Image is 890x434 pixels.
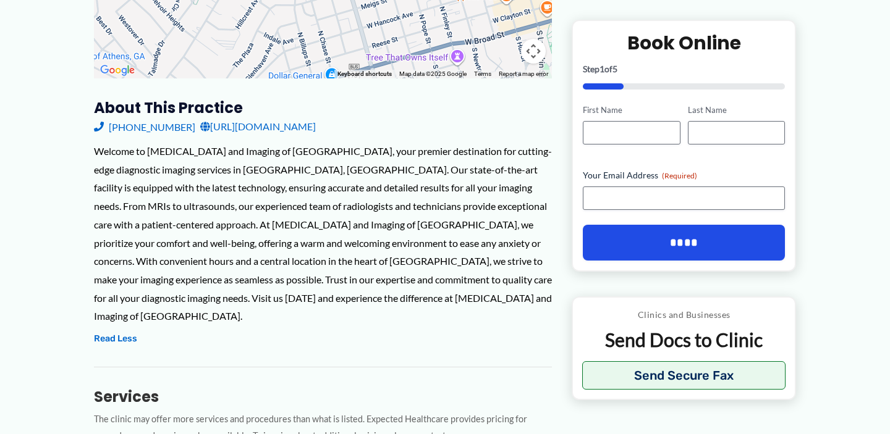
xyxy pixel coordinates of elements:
[583,169,785,182] label: Your Email Address
[688,104,785,116] label: Last Name
[97,62,138,78] a: Open this area in Google Maps (opens a new window)
[582,307,786,323] p: Clinics and Businesses
[94,142,552,325] div: Welcome to [MEDICAL_DATA] and Imaging of [GEOGRAPHIC_DATA], your premier destination for cutting-...
[94,98,552,117] h3: About this practice
[662,171,697,180] span: (Required)
[200,117,316,136] a: [URL][DOMAIN_NAME]
[97,62,138,78] img: Google
[583,104,680,116] label: First Name
[582,361,786,390] button: Send Secure Fax
[94,332,137,346] button: Read Less
[474,70,491,77] a: Terms (opens in new tab)
[583,31,785,55] h2: Book Online
[583,65,785,73] p: Step of
[582,328,786,352] p: Send Docs to Clinic
[600,64,604,74] span: 1
[94,387,552,406] h3: Services
[94,117,195,136] a: [PHONE_NUMBER]
[399,70,467,77] span: Map data ©2025 Google
[499,70,548,77] a: Report a map error
[612,64,617,74] span: 5
[521,39,546,64] button: Map camera controls
[337,70,392,78] button: Keyboard shortcuts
